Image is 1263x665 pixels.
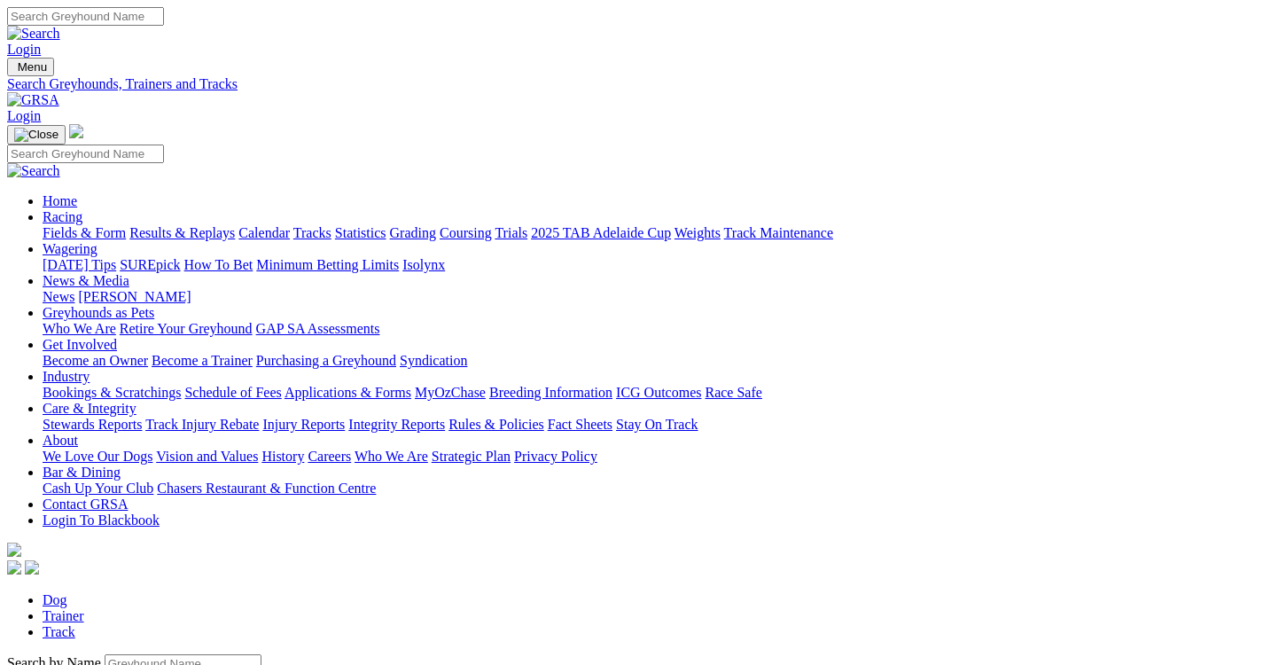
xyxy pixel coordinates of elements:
[7,92,59,108] img: GRSA
[308,449,351,464] a: Careers
[43,497,128,512] a: Contact GRSA
[43,289,1256,305] div: News & Media
[43,225,126,240] a: Fields & Form
[43,353,148,368] a: Become an Owner
[43,417,1256,433] div: Care & Integrity
[514,449,597,464] a: Privacy Policy
[7,543,21,557] img: logo-grsa-white.png
[261,449,304,464] a: History
[7,58,54,76] button: Toggle navigation
[43,241,97,256] a: Wagering
[43,481,153,496] a: Cash Up Your Club
[285,385,411,400] a: Applications & Forms
[43,608,84,623] a: Trainer
[402,257,445,272] a: Isolynx
[43,257,116,272] a: [DATE] Tips
[355,449,428,464] a: Who We Are
[152,353,253,368] a: Become a Trainer
[293,225,331,240] a: Tracks
[724,225,833,240] a: Track Maintenance
[43,193,77,208] a: Home
[43,624,75,639] a: Track
[43,305,154,320] a: Greyhounds as Pets
[43,401,136,416] a: Care & Integrity
[43,449,1256,465] div: About
[43,449,152,464] a: We Love Our Dogs
[7,125,66,145] button: Toggle navigation
[129,225,235,240] a: Results & Replays
[548,417,612,432] a: Fact Sheets
[184,257,253,272] a: How To Bet
[7,42,41,57] a: Login
[43,273,129,288] a: News & Media
[14,128,58,142] img: Close
[531,225,671,240] a: 2025 TAB Adelaide Cup
[7,163,60,179] img: Search
[43,289,74,304] a: News
[7,7,164,26] input: Search
[400,353,467,368] a: Syndication
[43,321,1256,337] div: Greyhounds as Pets
[432,449,511,464] a: Strategic Plan
[43,433,78,448] a: About
[440,225,492,240] a: Coursing
[674,225,721,240] a: Weights
[448,417,544,432] a: Rules & Policies
[256,353,396,368] a: Purchasing a Greyhound
[43,417,142,432] a: Stewards Reports
[184,385,281,400] a: Schedule of Fees
[43,369,90,384] a: Industry
[390,225,436,240] a: Grading
[43,592,67,607] a: Dog
[43,321,116,336] a: Who We Are
[335,225,386,240] a: Statistics
[43,225,1256,241] div: Racing
[262,417,345,432] a: Injury Reports
[18,60,47,74] span: Menu
[43,512,160,528] a: Login To Blackbook
[616,385,701,400] a: ICG Outcomes
[78,289,191,304] a: [PERSON_NAME]
[43,465,121,480] a: Bar & Dining
[43,385,1256,401] div: Industry
[7,26,60,42] img: Search
[7,145,164,163] input: Search
[489,385,612,400] a: Breeding Information
[256,321,380,336] a: GAP SA Assessments
[25,560,39,575] img: twitter.svg
[156,449,258,464] a: Vision and Values
[7,560,21,575] img: facebook.svg
[256,257,399,272] a: Minimum Betting Limits
[348,417,445,432] a: Integrity Reports
[120,257,180,272] a: SUREpick
[43,481,1256,497] div: Bar & Dining
[238,225,290,240] a: Calendar
[69,124,83,138] img: logo-grsa-white.png
[157,481,376,496] a: Chasers Restaurant & Function Centre
[43,209,82,224] a: Racing
[120,321,253,336] a: Retire Your Greyhound
[7,76,1256,92] a: Search Greyhounds, Trainers and Tracks
[7,108,41,123] a: Login
[705,385,761,400] a: Race Safe
[43,257,1256,273] div: Wagering
[43,385,181,400] a: Bookings & Scratchings
[415,385,486,400] a: MyOzChase
[616,417,698,432] a: Stay On Track
[43,353,1256,369] div: Get Involved
[495,225,527,240] a: Trials
[43,337,117,352] a: Get Involved
[145,417,259,432] a: Track Injury Rebate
